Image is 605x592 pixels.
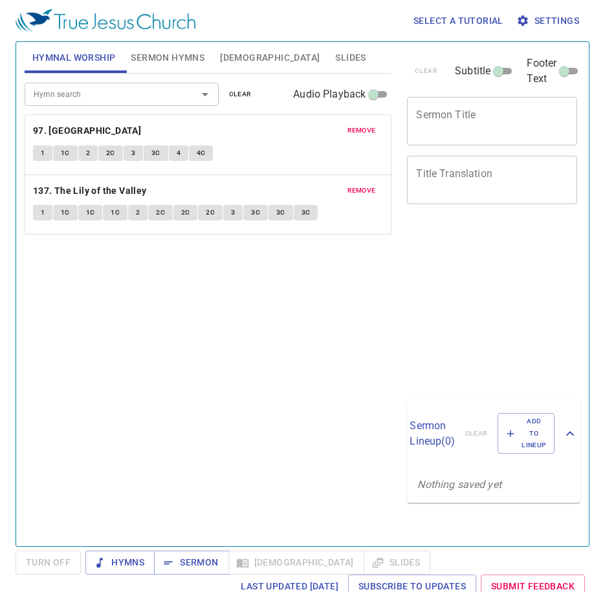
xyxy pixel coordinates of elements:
span: Settings [519,13,579,29]
button: 2 [128,205,148,220]
button: 2C [98,145,123,161]
span: Footer Text [527,56,556,87]
span: remove [347,125,376,136]
span: Slides [335,50,366,66]
button: 2C [148,205,173,220]
b: 137. The Lily of the Valley [33,183,147,199]
span: 2 [86,147,90,159]
button: remove [340,183,384,198]
button: Settings [514,9,584,33]
span: 2C [181,207,190,218]
span: 2 [136,207,140,218]
span: clear [229,89,252,100]
iframe: from-child [402,218,545,396]
span: 3C [276,207,285,218]
button: 3C [144,145,168,161]
button: 1C [53,145,78,161]
span: 3 [131,147,135,159]
button: Open [196,85,214,103]
span: 2C [106,147,115,159]
span: Sermon [164,555,218,571]
span: Select a tutorial [413,13,503,29]
img: True Jesus Church [16,9,195,32]
span: 2C [156,207,165,218]
p: Sermon Lineup ( 0 ) [410,418,454,449]
span: 3C [151,147,160,159]
button: 137. The Lily of the Valley [33,183,149,199]
button: Hymns [85,551,155,575]
span: 1C [86,207,95,218]
button: 3 [223,205,243,220]
span: Sermon Hymns [131,50,204,66]
span: 3C [302,207,311,218]
button: 3C [294,205,318,220]
span: remove [347,185,376,196]
span: Add to Lineup [506,416,546,451]
span: 1 [41,207,45,218]
button: clear [221,87,259,102]
span: 3 [231,207,235,218]
button: 2C [198,205,223,220]
button: Add to Lineup [498,413,555,454]
span: [DEMOGRAPHIC_DATA] [220,50,320,66]
button: 3 [124,145,143,161]
b: 97. [GEOGRAPHIC_DATA] [33,123,141,139]
span: Audio Playback [293,87,366,102]
span: Subtitle [455,63,490,79]
span: 1 [41,147,45,159]
span: 4C [197,147,206,159]
button: 1C [53,205,78,220]
button: 3C [243,205,268,220]
span: 1C [61,207,70,218]
button: 1 [33,205,52,220]
button: 4 [169,145,188,161]
span: 1C [61,147,70,159]
span: 3C [251,207,260,218]
button: 1C [78,205,103,220]
button: 2 [78,145,98,161]
button: 2C [173,205,198,220]
button: 3C [269,205,293,220]
i: Nothing saved yet [417,478,501,491]
button: 1C [103,205,127,220]
button: 4C [189,145,214,161]
button: 97. [GEOGRAPHIC_DATA] [33,123,144,139]
span: Hymns [96,555,144,571]
button: remove [340,123,384,138]
div: Sermon Lineup(0)clearAdd to Lineup [407,400,580,467]
span: Hymnal Worship [32,50,116,66]
span: 2C [206,207,215,218]
button: 1 [33,145,52,161]
span: 1C [111,207,120,218]
span: 4 [177,147,181,159]
button: Select a tutorial [408,9,509,33]
button: Sermon [154,551,228,575]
